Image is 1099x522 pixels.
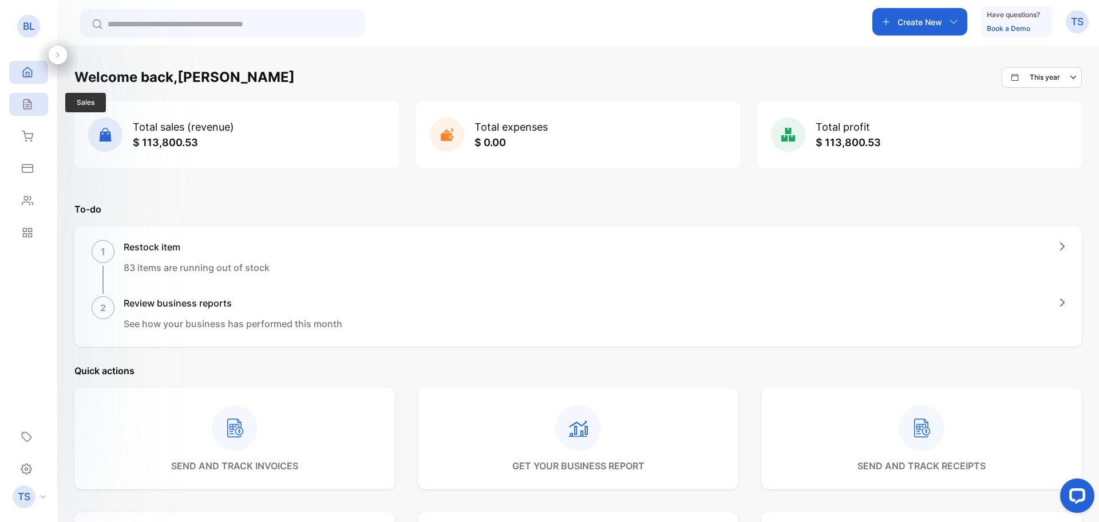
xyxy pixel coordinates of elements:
[74,202,1082,216] p: To-do
[65,93,106,112] span: Sales
[475,136,506,148] span: $ 0.00
[124,296,342,310] h1: Review business reports
[987,24,1030,33] a: Book a Demo
[816,121,870,133] span: Total profit
[872,8,967,36] button: Create New
[101,245,105,258] p: 1
[18,489,30,504] p: TS
[124,261,270,274] p: 83 items are running out of stock
[133,121,234,133] span: Total sales (revenue)
[857,459,986,473] p: send and track receipts
[512,459,645,473] p: get your business report
[1071,14,1084,29] p: TS
[475,121,548,133] span: Total expenses
[133,136,198,148] span: $ 113,800.53
[1002,67,1082,88] button: This year
[74,364,1082,378] p: Quick actions
[1066,8,1089,36] button: TS
[100,301,106,315] p: 2
[987,9,1040,21] p: Have questions?
[1051,474,1099,522] iframe: LiveChat chat widget
[74,67,295,88] h1: Welcome back, [PERSON_NAME]
[23,19,35,34] p: BL
[124,240,270,254] h1: Restock item
[816,136,881,148] span: $ 113,800.53
[124,317,342,331] p: See how your business has performed this month
[898,16,942,28] p: Create New
[1030,72,1060,83] p: This year
[171,459,298,473] p: send and track invoices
